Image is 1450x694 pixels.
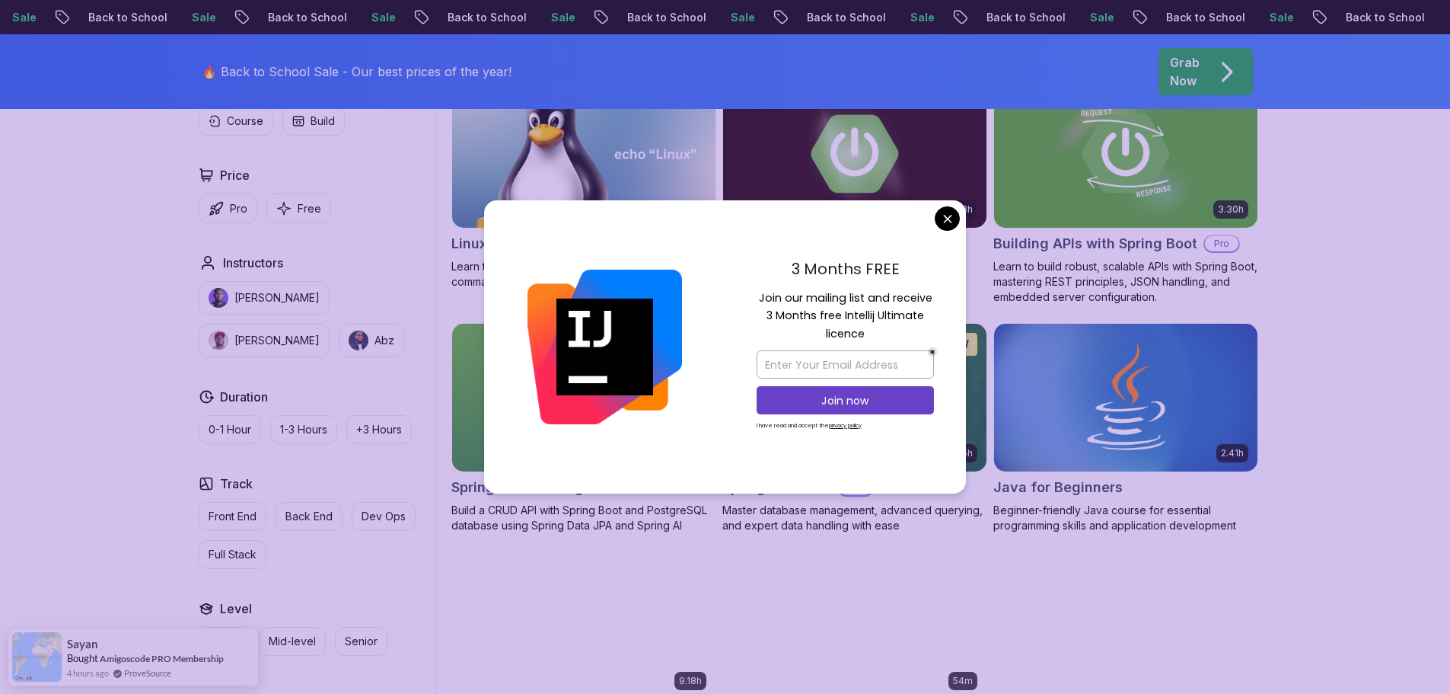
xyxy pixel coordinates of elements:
[217,10,320,25] p: Back to School
[451,323,716,533] a: Spring Boot for Beginners card1.67hNEWSpring Boot for BeginnersBuild a CRUD API with Spring Boot ...
[199,415,261,444] button: 0-1 Hour
[199,502,266,531] button: Front End
[993,79,1258,305] a: Building APIs with Spring Boot card3.30hBuilding APIs with Spring BootProLearn to build robust, s...
[234,333,320,348] p: [PERSON_NAME]
[202,62,511,81] p: 🔥 Back to School Sale - Our best prices of the year!
[374,333,394,348] p: Abz
[209,331,228,350] img: instructor img
[335,627,387,656] button: Senior
[67,638,98,651] span: Sayan
[993,323,1258,533] a: Java for Beginners card2.41hJava for BeginnersBeginner-friendly Java course for essential program...
[199,281,330,315] button: instructor img[PERSON_NAME]
[269,634,316,649] p: Mid-level
[993,259,1258,305] p: Learn to build robust, scalable APIs with Spring Boot, mastering REST principles, JSON handling, ...
[994,80,1257,228] img: Building APIs with Spring Boot card
[352,502,416,531] button: Dev Ops
[722,79,987,305] a: Advanced Spring Boot card5.18hAdvanced Spring BootProDive deep into Spring Boot with our advanced...
[339,324,404,357] button: instructor imgAbz
[311,114,335,129] p: Build
[37,10,141,25] p: Back to School
[234,290,320,305] p: [PERSON_NAME]
[199,540,266,569] button: Full Stack
[452,80,715,228] img: Linux Fundamentals card
[345,634,378,649] p: Senior
[451,79,716,289] a: Linux Fundamentals card6.00hLinux FundamentalsProLearn the fundamentals of Linux and how to use t...
[259,627,326,656] button: Mid-level
[276,502,343,531] button: Back End
[1205,236,1238,251] p: Pro
[199,324,330,357] button: instructor img[PERSON_NAME]
[1039,10,1088,25] p: Sale
[346,415,412,444] button: +3 Hours
[12,632,62,682] img: provesource social proof notification image
[1170,53,1200,90] p: Grab Now
[1398,10,1447,25] p: Sale
[756,10,859,25] p: Back to School
[1218,203,1244,216] p: 3.30h
[270,415,337,444] button: 1-3 Hours
[220,475,253,493] h2: Track
[209,509,257,524] p: Front End
[451,233,586,254] h2: Linux Fundamentals
[993,477,1123,498] h2: Java for Beginners
[1115,10,1219,25] p: Back to School
[576,10,680,25] p: Back to School
[199,193,257,223] button: Pro
[298,201,321,216] p: Free
[451,477,626,498] h2: Spring Boot for Beginners
[285,509,333,524] p: Back End
[199,627,250,656] button: Junior
[993,233,1197,254] h2: Building APIs with Spring Boot
[266,193,331,223] button: Free
[209,288,228,308] img: instructor img
[280,422,327,437] p: 1-3 Hours
[994,324,1257,472] img: Java for Beginners card
[397,10,500,25] p: Back to School
[209,547,257,562] p: Full Stack
[722,503,987,533] p: Master database management, advanced querying, and expert data handling with ease
[220,166,250,184] h2: Price
[220,388,268,406] h2: Duration
[1295,10,1398,25] p: Back to School
[953,675,973,687] p: 54m
[1221,447,1244,459] p: 2.41h
[223,254,283,272] h2: Instructors
[356,422,402,437] p: +3 Hours
[227,114,263,129] p: Course
[451,503,716,533] p: Build a CRUD API with Spring Boot and PostgreSQL database using Spring Data JPA and Spring AI
[67,667,109,680] span: 4 hours ago
[993,503,1258,533] p: Beginner-friendly Java course for essential programming skills and application development
[124,667,171,680] a: ProveSource
[141,10,190,25] p: Sale
[100,652,224,665] a: Amigoscode PRO Membership
[680,10,728,25] p: Sale
[209,422,251,437] p: 0-1 Hour
[199,107,273,136] button: Course
[500,10,549,25] p: Sale
[362,509,406,524] p: Dev Ops
[230,201,247,216] p: Pro
[320,10,369,25] p: Sale
[679,675,702,687] p: 9.18h
[935,10,1039,25] p: Back to School
[1219,10,1267,25] p: Sale
[282,107,345,136] button: Build
[451,259,716,289] p: Learn the fundamentals of Linux and how to use the command line
[723,80,986,228] img: Advanced Spring Boot card
[349,331,368,350] img: instructor img
[452,324,715,472] img: Spring Boot for Beginners card
[67,652,98,664] span: Bought
[220,600,252,618] h2: Level
[859,10,908,25] p: Sale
